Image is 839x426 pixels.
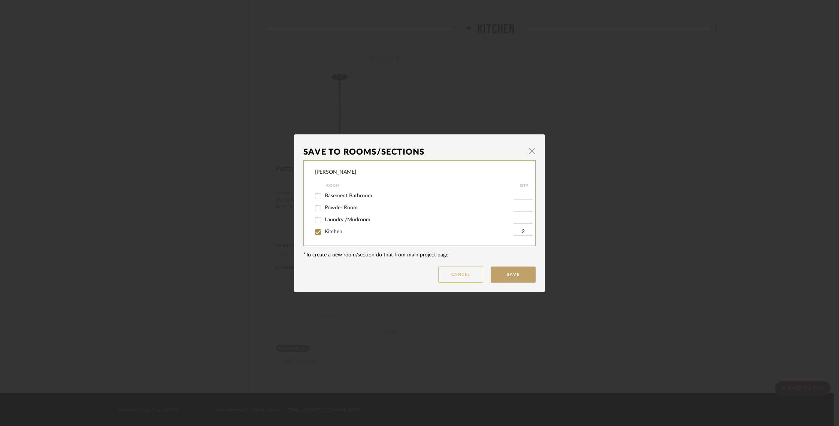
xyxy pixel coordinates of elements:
div: Save To Rooms/Sections [303,144,524,160]
div: QTY [514,181,534,190]
button: Cancel [438,267,483,283]
span: Powder Room [325,205,358,210]
span: Laundry /Mudroom [325,217,370,222]
button: Save [491,267,536,283]
button: Close [524,144,539,159]
div: [PERSON_NAME] [315,168,356,176]
div: *To create a new room/section do that from main project page [303,251,536,259]
div: Room [326,181,514,190]
span: Kitchen [325,229,342,234]
dialog-header: Save To Rooms/Sections [303,144,536,160]
span: Basement Bathroom [325,193,372,198]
